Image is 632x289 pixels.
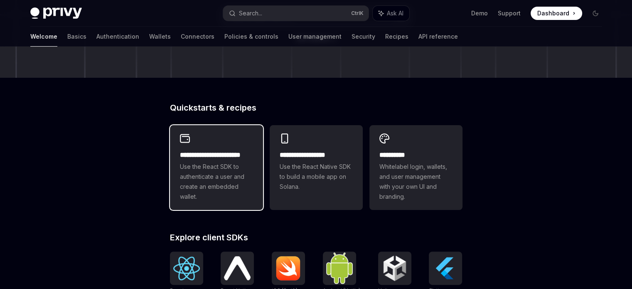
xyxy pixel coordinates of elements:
img: dark logo [30,7,82,19]
a: Security [352,27,375,47]
button: Search...CtrlK [223,6,369,21]
a: Policies & controls [224,27,278,47]
span: Ctrl K [351,10,364,17]
a: Wallets [149,27,171,47]
span: Use the React Native SDK to build a mobile app on Solana. [280,162,353,192]
span: Dashboard [537,9,569,17]
a: User management [288,27,342,47]
a: Connectors [181,27,214,47]
img: Android (Kotlin) [326,252,353,284]
span: Explore client SDKs [170,233,248,242]
img: React [173,257,200,280]
button: Toggle dark mode [589,7,602,20]
img: React Native [224,256,251,280]
div: Search... [239,8,262,18]
a: Basics [67,27,86,47]
img: Unity [381,255,408,282]
span: Ask AI [387,9,403,17]
a: **** **** **** ***Use the React Native SDK to build a mobile app on Solana. [270,125,363,210]
span: Quickstarts & recipes [170,104,256,112]
a: Welcome [30,27,57,47]
button: Ask AI [373,6,409,21]
a: Demo [471,9,488,17]
span: Whitelabel login, wallets, and user management with your own UI and branding. [379,162,452,202]
a: Support [498,9,521,17]
a: **** *****Whitelabel login, wallets, and user management with your own UI and branding. [369,125,462,210]
a: API reference [418,27,458,47]
a: Authentication [96,27,139,47]
img: iOS (Swift) [275,256,302,281]
a: Dashboard [531,7,582,20]
a: Recipes [385,27,408,47]
img: Flutter [432,255,459,282]
span: Use the React SDK to authenticate a user and create an embedded wallet. [180,162,253,202]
